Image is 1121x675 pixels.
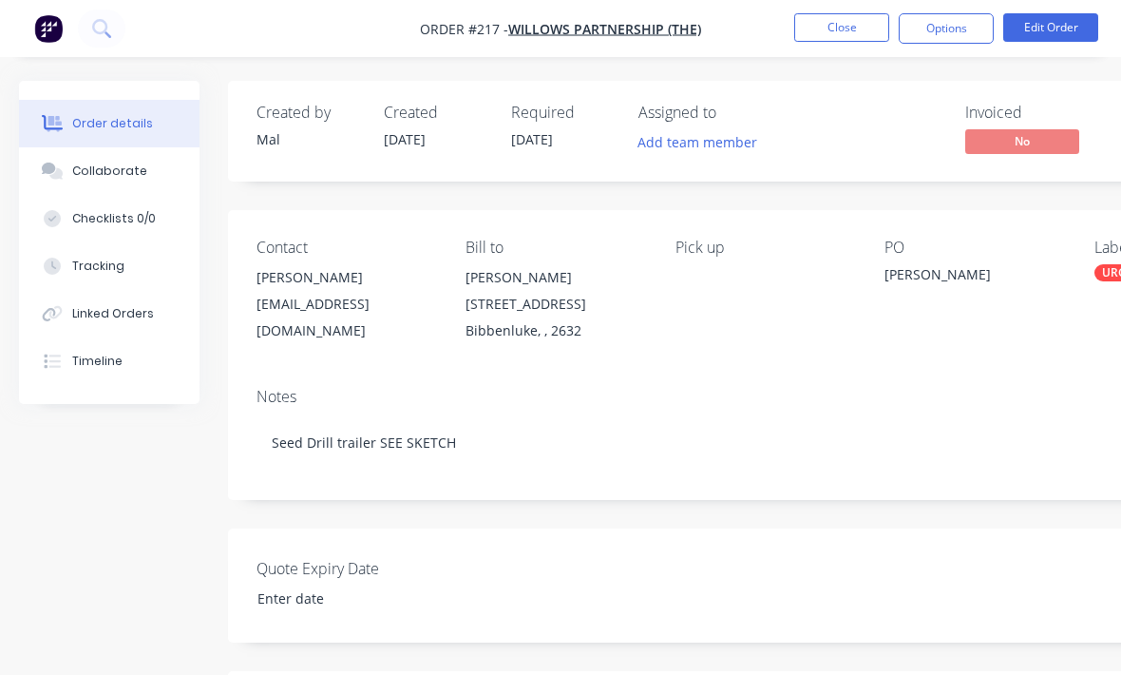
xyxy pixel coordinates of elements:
[72,163,147,180] div: Collaborate
[465,264,644,344] div: [PERSON_NAME] [STREET_ADDRESS]Bibbenluke, , 2632
[256,129,361,149] div: Mal
[256,264,435,291] div: [PERSON_NAME]
[19,337,199,385] button: Timeline
[899,13,994,44] button: Options
[465,264,644,318] div: [PERSON_NAME] [STREET_ADDRESS]
[256,557,494,580] label: Quote Expiry Date
[638,129,768,155] button: Add team member
[19,100,199,147] button: Order details
[19,242,199,290] button: Tracking
[508,20,701,38] a: Willows Partnership (The)
[256,239,435,257] div: Contact
[19,147,199,195] button: Collaborate
[628,129,768,155] button: Add team member
[511,130,553,148] span: [DATE]
[256,291,435,344] div: [EMAIL_ADDRESS][DOMAIN_NAME]
[420,20,508,38] span: Order #217 -
[511,104,616,122] div: Required
[638,104,828,122] div: Assigned to
[72,258,124,275] div: Tracking
[72,353,123,370] div: Timeline
[72,115,153,132] div: Order details
[884,239,1063,257] div: PO
[794,13,889,42] button: Close
[34,14,63,43] img: Factory
[19,195,199,242] button: Checklists 0/0
[256,264,435,344] div: [PERSON_NAME][EMAIL_ADDRESS][DOMAIN_NAME]
[72,305,154,322] div: Linked Orders
[1003,13,1098,42] button: Edit Order
[884,264,1063,291] div: [PERSON_NAME]
[256,104,361,122] div: Created by
[72,210,156,227] div: Checklists 0/0
[384,104,488,122] div: Created
[465,239,644,257] div: Bill to
[384,130,426,148] span: [DATE]
[675,239,854,257] div: Pick up
[965,129,1079,153] span: No
[465,318,644,344] div: Bibbenluke, , 2632
[965,104,1108,122] div: Invoiced
[19,290,199,337] button: Linked Orders
[244,585,481,613] input: Enter date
